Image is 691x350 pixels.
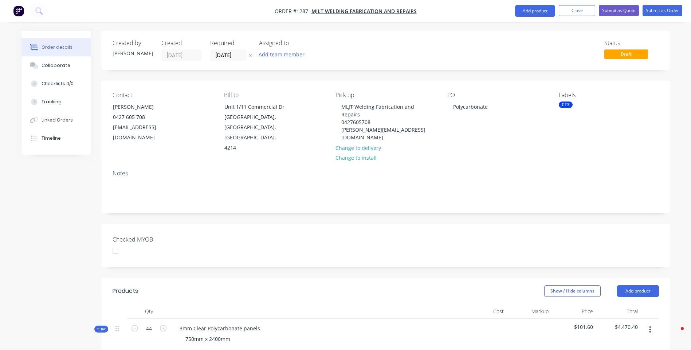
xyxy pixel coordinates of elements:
[224,112,285,153] div: [GEOGRAPHIC_DATA], [GEOGRAPHIC_DATA], [GEOGRAPHIC_DATA], 4214
[107,102,180,143] div: [PERSON_NAME]0427 605 708[EMAIL_ADDRESS][DOMAIN_NAME]
[554,323,593,331] span: $101.60
[210,40,250,47] div: Required
[113,92,212,99] div: Contact
[113,102,173,112] div: [PERSON_NAME]
[21,93,91,111] button: Tracking
[259,49,309,59] button: Add team member
[13,5,24,16] img: Factory
[97,326,106,332] span: Kit
[596,304,641,319] div: Total
[42,99,62,105] div: Tracking
[604,40,659,47] div: Status
[507,304,551,319] div: Markup
[515,5,555,17] button: Add product
[335,92,435,99] div: Pick up
[42,117,73,123] div: Linked Orders
[161,40,201,47] div: Created
[275,8,311,15] span: Order #1287 -
[599,323,638,331] span: $4,470.40
[21,38,91,56] button: Order details
[113,235,204,244] label: Checked MYOB
[259,40,332,47] div: Assigned to
[255,49,308,59] button: Add team member
[113,40,153,47] div: Created by
[42,44,72,51] div: Order details
[113,122,173,143] div: [EMAIL_ADDRESS][DOMAIN_NAME]
[113,49,153,57] div: [PERSON_NAME]
[331,143,385,152] button: Change to delivery
[127,304,171,319] div: Qty
[113,112,173,122] div: 0427 605 708
[559,5,595,16] button: Close
[447,92,547,99] div: PO
[604,49,648,59] span: Draft
[544,285,601,297] button: Show / Hide columns
[666,325,684,343] iframe: Intercom live chat
[113,170,659,177] div: Notes
[180,334,236,344] div: 750mm x 2400mm
[94,326,108,333] div: Kit
[174,323,266,334] div: 3mm Clear Polycarbonate panels
[113,287,138,295] div: Products
[559,92,659,99] div: Labels
[21,111,91,129] button: Linked Orders
[42,62,70,69] div: Collaborate
[335,102,435,143] div: MLJT Welding Fabrication and Repairs 0427605708 [PERSON_NAME][EMAIL_ADDRESS][DOMAIN_NAME]
[311,8,417,15] a: MJLT Welding Fabrication and Repairs
[462,304,507,319] div: Cost
[21,75,91,93] button: Checklists 0/0
[643,5,682,16] button: Submit as Order
[224,92,324,99] div: Bill to
[559,102,573,108] div: CTS
[331,153,380,163] button: Change to install
[617,285,659,297] button: Add product
[218,102,291,153] div: Unit 1/11 Commercial Dr[GEOGRAPHIC_DATA], [GEOGRAPHIC_DATA], [GEOGRAPHIC_DATA], 4214
[599,5,639,16] button: Submit as Quote
[21,56,91,75] button: Collaborate
[21,129,91,147] button: Timeline
[42,135,61,142] div: Timeline
[551,304,596,319] div: Price
[42,80,74,87] div: Checklists 0/0
[224,102,285,112] div: Unit 1/11 Commercial Dr
[447,102,494,112] div: Polycarbonate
